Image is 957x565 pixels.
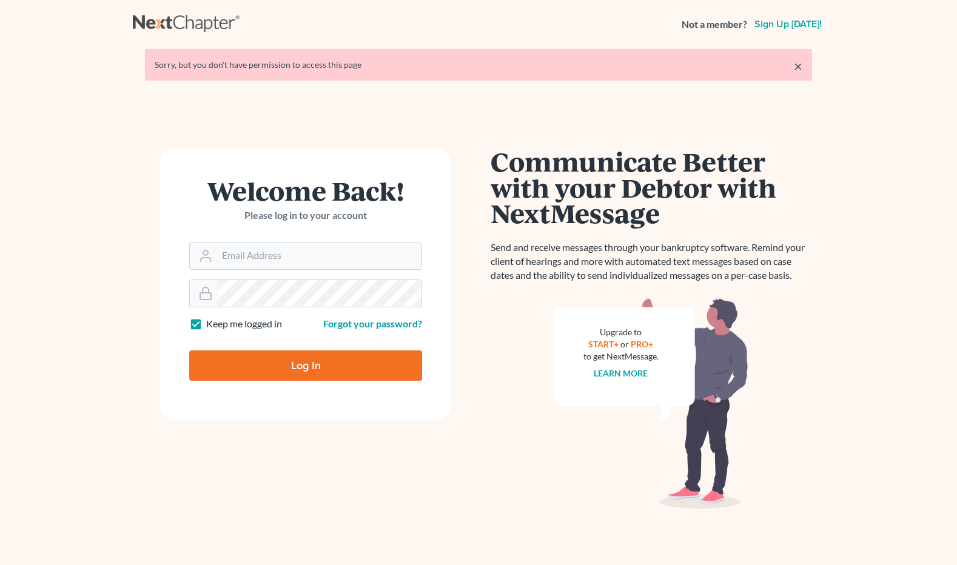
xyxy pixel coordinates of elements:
p: Send and receive messages through your bankruptcy software. Remind your client of hearings and mo... [491,241,812,282]
strong: Not a member? [682,18,747,32]
div: to get NextMessage. [583,350,659,363]
a: Forgot your password? [323,318,422,329]
img: nextmessage_bg-59042aed3d76b12b5cd301f8e5b87938c9018125f34e5fa2b7a6b67550977c72.svg [554,297,748,509]
a: START+ [589,339,619,349]
p: Please log in to your account [189,209,422,222]
input: Email Address [217,242,421,269]
span: or [621,339,630,349]
a: PRO+ [631,339,654,349]
h1: Welcome Back! [189,178,422,204]
a: × [794,59,802,73]
input: Log In [189,350,422,381]
div: Upgrade to [583,326,659,338]
label: Keep me logged in [206,317,282,331]
a: Sign up [DATE]! [752,19,824,29]
a: Learn more [594,368,648,378]
div: Sorry, but you don't have permission to access this page [155,59,802,71]
h1: Communicate Better with your Debtor with NextMessage [491,149,812,226]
